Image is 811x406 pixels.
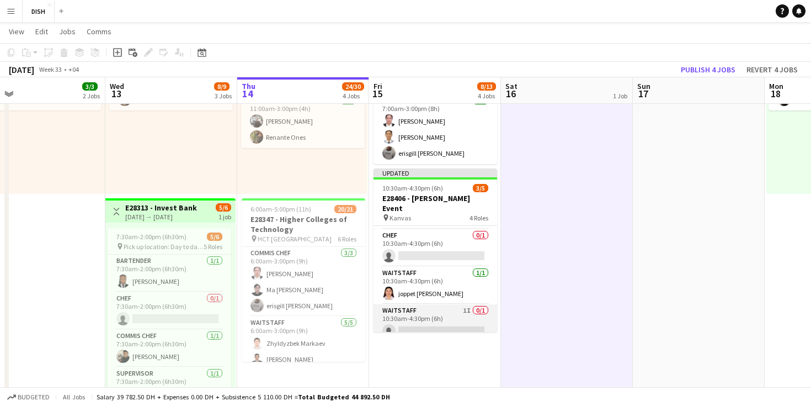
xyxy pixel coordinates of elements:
[108,292,231,330] app-card-role: Chef0/17:30am-2:00pm (6h30m)
[116,233,186,241] span: 7:30am-2:00pm (6h30m)
[374,267,497,304] app-card-role: Waitstaff1/110:30am-4:30pm (6h)joppet [PERSON_NAME]
[342,82,364,91] span: 24/30
[108,255,231,292] app-card-role: Bartender1/17:30am-2:00pm (6h30m)[PERSON_NAME]
[504,87,517,100] span: 16
[36,65,64,73] span: Week 33
[4,24,29,39] a: View
[636,87,650,100] span: 17
[18,393,50,401] span: Budgeted
[742,62,802,77] button: Revert 4 jobs
[374,81,382,91] span: Fri
[382,184,443,192] span: 10:30am-4:30pm (6h)
[250,205,311,213] span: 6:00am-5:00pm (11h)
[338,235,356,243] span: 6 Roles
[215,92,232,100] div: 3 Jobs
[505,81,517,91] span: Sat
[108,87,124,100] span: 13
[374,304,497,342] app-card-role: Waitstaff1I0/110:30am-4:30pm (6h)
[97,393,390,401] div: Salary 39 782.50 DH + Expenses 0.00 DH + Subsistence 5 110.00 DH =
[204,242,222,251] span: 5 Roles
[6,391,51,403] button: Budgeted
[637,81,650,91] span: Sun
[31,24,52,39] a: Edit
[240,87,255,100] span: 14
[469,214,488,222] span: 4 Roles
[390,214,411,222] span: Kanvas
[82,82,98,91] span: 3/3
[9,27,24,36] span: View
[125,213,197,221] div: [DATE] → [DATE]
[9,64,34,75] div: [DATE]
[87,27,111,36] span: Comms
[59,27,76,36] span: Jobs
[242,198,365,362] app-job-card: 6:00am-5:00pm (11h)20/21E28347 - Higher Colleges of Technology HCT [GEOGRAPHIC_DATA]6 RolesCommis...
[207,233,222,241] span: 5/6
[82,24,116,39] a: Comms
[23,1,55,22] button: DISH
[374,193,497,213] h3: E28406 - [PERSON_NAME] Event
[108,228,231,392] app-job-card: 7:30am-2:00pm (6h30m)5/6 Pick up location: Day to day, near [GEOGRAPHIC_DATA]5 RolesBartender1/17...
[477,82,496,91] span: 8/13
[218,212,231,221] div: 1 job
[55,24,80,39] a: Jobs
[676,62,740,77] button: Publish 4 jobs
[343,92,364,100] div: 4 Jobs
[298,393,390,401] span: Total Budgeted 44 892.50 DH
[108,367,231,405] app-card-role: Supervisor1/17:30am-2:00pm (6h30m)[PERSON_NAME]
[216,203,231,212] span: 5/6
[478,92,495,100] div: 4 Jobs
[242,247,365,317] app-card-role: Commis Chef3/36:00am-3:00pm (9h)[PERSON_NAME]Ma [PERSON_NAME]erisgill [PERSON_NAME]
[61,393,87,401] span: All jobs
[68,65,79,73] div: +04
[372,87,382,100] span: 15
[214,82,230,91] span: 8/9
[242,214,365,234] h3: E28347 - Higher Colleges of Technology
[125,203,197,213] h3: E28313 - Invest Bank
[374,229,497,267] app-card-role: Chef0/110:30am-4:30pm (6h)
[241,94,365,148] app-card-role: Waitstaff2/211:00am-3:00pm (4h)[PERSON_NAME]Renante Ones
[108,330,231,367] app-card-role: Commis Chef1/17:30am-2:00pm (6h30m)[PERSON_NAME]
[110,81,124,91] span: Wed
[374,168,497,332] app-job-card: Updated10:30am-4:30pm (6h)3/5E28406 - [PERSON_NAME] Event Kanvas4 RolesAdmin2/210:30am-4:30pm (6h...
[258,235,332,243] span: HCT [GEOGRAPHIC_DATA]
[334,205,356,213] span: 20/21
[374,94,497,164] app-card-role: Waitstaff3/37:00am-3:00pm (8h)[PERSON_NAME][PERSON_NAME]erisgill [PERSON_NAME]
[35,27,48,36] span: Edit
[767,87,783,100] span: 18
[83,92,100,100] div: 2 Jobs
[473,184,488,192] span: 3/5
[613,92,627,100] div: 1 Job
[124,242,204,251] span: Pick up location: Day to day, near [GEOGRAPHIC_DATA]
[769,81,783,91] span: Mon
[374,168,497,177] div: Updated
[242,81,255,91] span: Thu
